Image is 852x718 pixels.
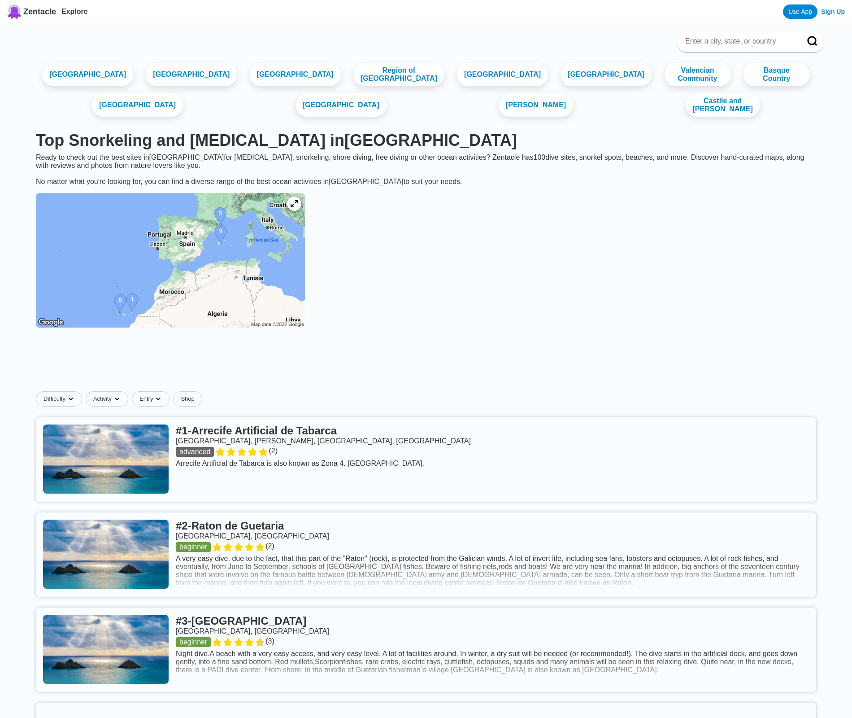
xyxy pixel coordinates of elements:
[42,63,133,86] a: [GEOGRAPHIC_DATA]
[353,63,444,86] a: Region of [GEOGRAPHIC_DATA]
[92,93,183,117] a: [GEOGRAPHIC_DATA]
[36,131,816,150] h1: Top Snorkeling and [MEDICAL_DATA] in [GEOGRAPHIC_DATA]
[23,7,56,17] span: Zentacle
[457,63,548,86] a: [GEOGRAPHIC_DATA]
[146,63,237,86] a: [GEOGRAPHIC_DATA]
[821,8,845,15] a: Sign Up
[93,395,112,403] span: Activity
[743,63,810,86] a: Basque Country
[7,4,56,19] a: Zentacle logoZentacle
[686,93,760,117] a: Castile and [PERSON_NAME]
[783,4,817,19] a: Use App
[29,186,312,337] a: Spain dive site map
[250,63,341,86] a: [GEOGRAPHIC_DATA]
[173,391,202,407] a: Shop
[36,391,86,407] button: Difficultydropdown caret
[499,93,573,117] a: [PERSON_NAME]
[43,395,65,403] span: Difficulty
[36,193,305,328] img: Spain dive site map
[296,93,387,117] a: [GEOGRAPHIC_DATA]
[684,37,795,46] input: Enter a city, state, or country
[132,391,173,407] button: Entrydropdown caret
[29,153,823,186] div: Ready to check out the best sites in [GEOGRAPHIC_DATA] for [MEDICAL_DATA], snorkeling, shore divi...
[7,4,22,19] img: Zentacle logo
[139,395,153,403] span: Entry
[61,8,88,15] a: Explore
[86,391,132,407] button: Activitydropdown caret
[155,395,162,403] img: dropdown caret
[113,395,121,403] img: dropdown caret
[665,63,731,86] a: Valencian Community
[67,395,74,403] img: dropdown caret
[561,63,652,86] a: [GEOGRAPHIC_DATA]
